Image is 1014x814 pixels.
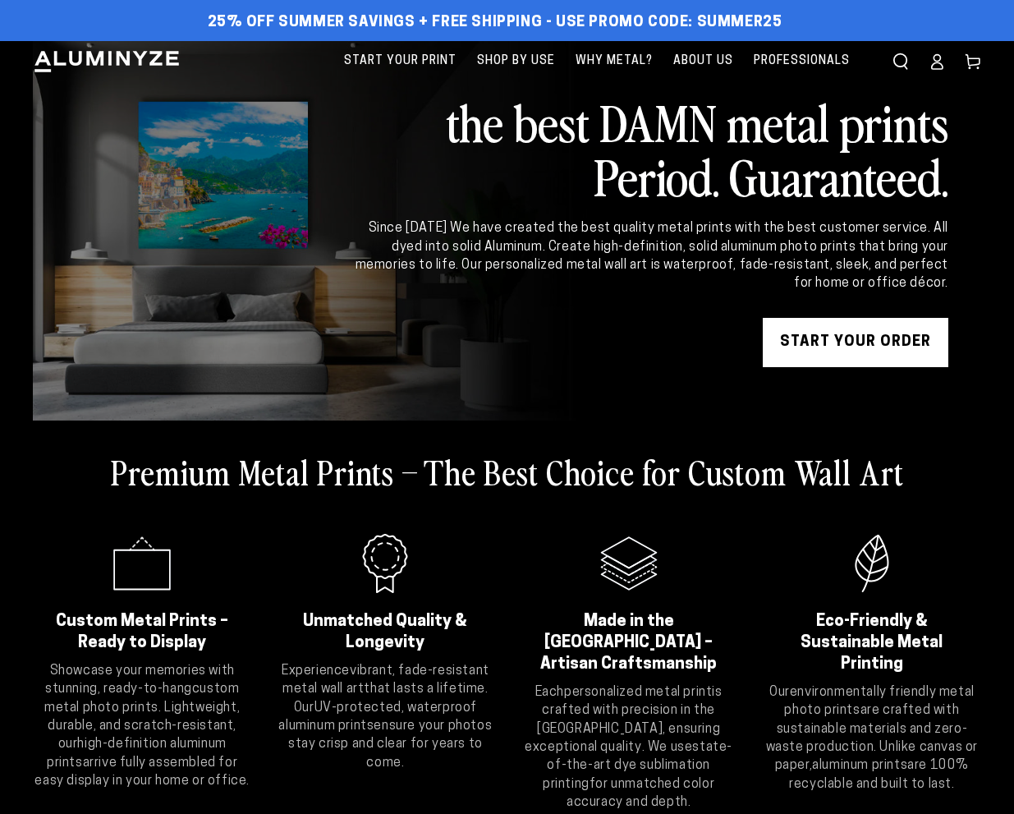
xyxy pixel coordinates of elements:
span: About Us [673,51,733,71]
span: Start Your Print [344,51,457,71]
h2: the best DAMN metal prints Period. Guaranteed. [352,94,948,203]
h2: Custom Metal Prints – Ready to Display [53,611,231,654]
a: Why Metal? [567,41,661,81]
a: Start Your Print [336,41,465,81]
p: Our are crafted with sustainable materials and zero-waste production. Unlike canvas or paper, are... [763,683,981,793]
h2: Eco-Friendly & Sustainable Metal Printing [783,611,961,675]
p: Each is crafted with precision in the [GEOGRAPHIC_DATA], ensuring exceptional quality. We use for... [520,683,738,812]
h2: Premium Metal Prints – The Best Choice for Custom Wall Art [111,450,904,493]
p: Showcase your memories with stunning, ready-to-hang . Lightweight, durable, and scratch-resistant... [33,662,251,791]
span: Why Metal? [576,51,653,71]
div: Since [DATE] We have created the best quality metal prints with the best customer service. All dy... [352,219,948,293]
img: Aluminyze [33,49,181,74]
span: 25% off Summer Savings + Free Shipping - Use Promo Code: SUMMER25 [208,14,782,32]
strong: custom metal photo prints [44,683,239,714]
strong: aluminum prints [812,759,907,772]
a: START YOUR Order [763,318,948,367]
strong: state-of-the-art dye sublimation printing [543,741,732,791]
strong: environmentally friendly metal photo prints [784,686,974,717]
span: Professionals [754,51,850,71]
p: Experience that lasts a lifetime. Our ensure your photos stay crisp and clear for years to come. [276,662,494,772]
a: Shop By Use [469,41,563,81]
strong: high-definition aluminum prints [47,738,227,769]
strong: UV-protected, waterproof aluminum prints [278,701,477,733]
summary: Search our site [883,44,919,80]
strong: personalized metal print [564,686,712,699]
a: About Us [665,41,741,81]
h2: Made in the [GEOGRAPHIC_DATA] – Artisan Craftsmanship [540,611,718,675]
a: Professionals [746,41,858,81]
h2: Unmatched Quality & Longevity [296,611,474,654]
strong: vibrant, fade-resistant metal wall art [282,665,489,696]
span: Shop By Use [477,51,555,71]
